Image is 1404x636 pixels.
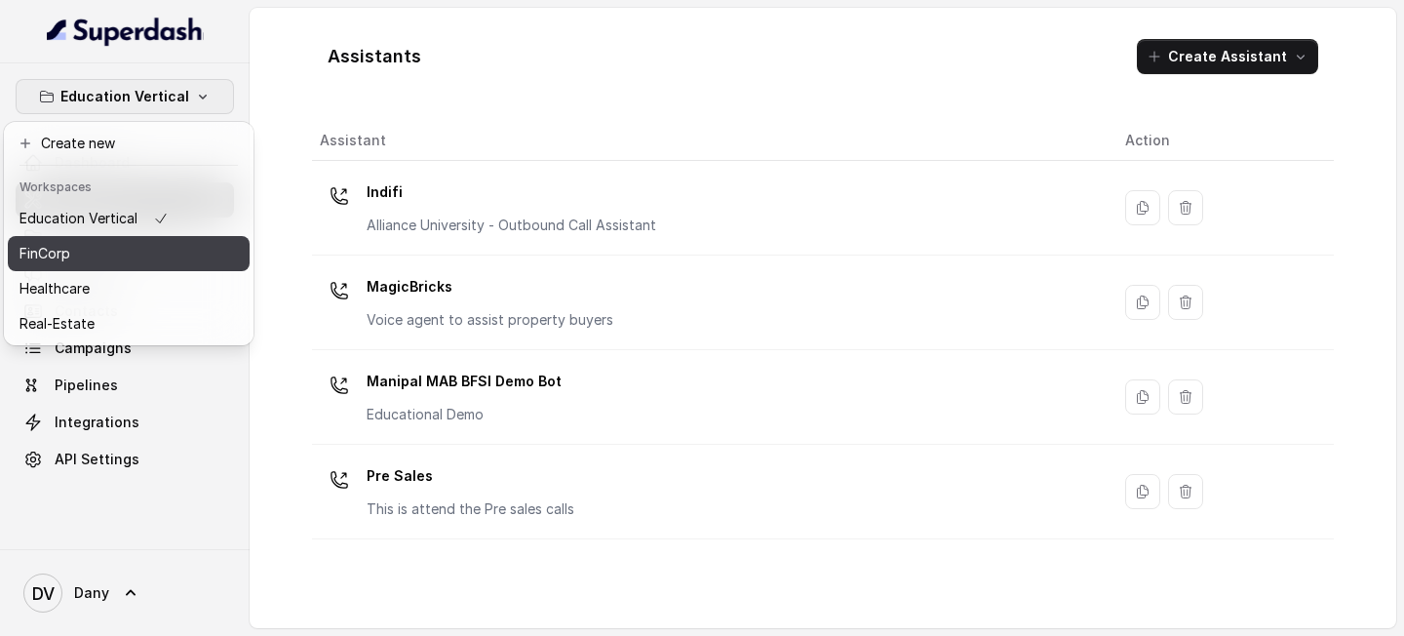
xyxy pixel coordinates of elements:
[19,207,137,230] p: Education Vertical
[4,122,253,345] div: Education Vertical
[19,312,95,336] p: Real-Estate
[19,242,70,265] p: FinCorp
[8,126,250,161] button: Create new
[19,277,90,300] p: Healthcare
[60,85,189,108] p: Education Vertical
[16,79,234,114] button: Education Vertical
[8,170,250,201] header: Workspaces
